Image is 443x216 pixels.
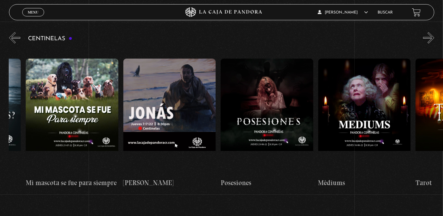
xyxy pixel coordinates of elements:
[318,178,411,188] h4: Médiums
[28,36,72,42] h3: Centinelas
[28,10,38,14] span: Menu
[318,11,368,14] span: [PERSON_NAME]
[26,48,118,198] a: Mi mascota se fue para siempre
[412,8,421,17] a: View your shopping cart
[423,32,434,43] button: Next
[378,11,393,14] a: Buscar
[25,16,41,20] span: Cerrar
[123,178,216,188] h4: [PERSON_NAME]
[123,48,216,198] a: [PERSON_NAME]
[221,178,313,188] h4: Posesiones
[318,48,411,198] a: Médiums
[221,48,313,198] a: Posesiones
[9,32,20,43] button: Previous
[26,178,118,188] h4: Mi mascota se fue para siempre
